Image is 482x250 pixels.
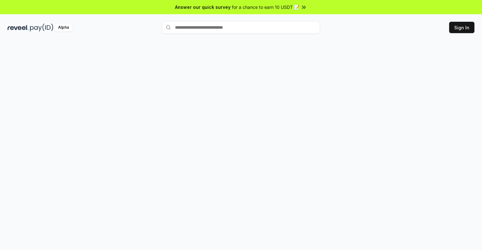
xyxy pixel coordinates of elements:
[175,4,231,10] span: Answer our quick survey
[8,24,29,32] img: reveel_dark
[55,24,72,32] div: Alpha
[30,24,53,32] img: pay_id
[232,4,299,10] span: for a chance to earn 10 USDT 📝
[449,22,474,33] button: Sign In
